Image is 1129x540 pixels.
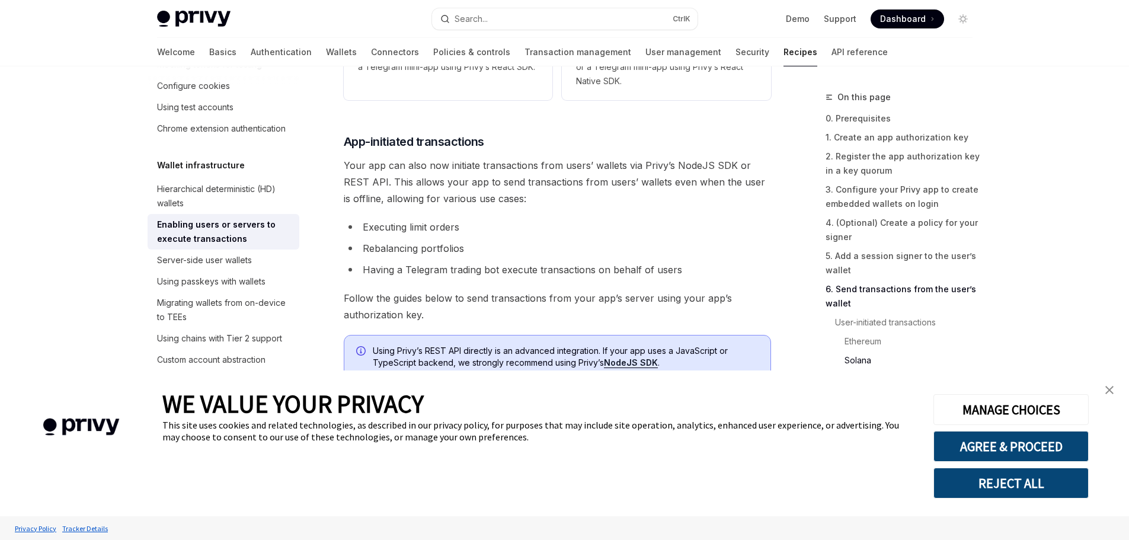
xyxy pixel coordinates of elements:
[871,9,944,28] a: Dashboard
[18,401,145,453] img: company logo
[933,431,1089,462] button: AGREE & PROCEED
[157,296,292,324] div: Migrating wallets from on-device to TEEs
[344,219,771,235] li: Executing limit orders
[826,351,982,370] a: Solana
[148,292,299,328] a: Migrating wallets from on-device to TEEs
[373,345,759,369] span: Using Privy’s REST API directly is an advanced integration. If your app uses a JavaScript or Type...
[433,38,510,66] a: Policies & controls
[826,213,982,247] a: 4. (Optional) Create a policy for your signer
[824,13,856,25] a: Support
[148,75,299,97] a: Configure cookies
[209,38,236,66] a: Basics
[455,12,488,26] div: Search...
[1105,386,1114,394] img: close banner
[826,147,982,180] a: 2. Register the app authorization key in a key quorum
[148,250,299,271] a: Server-side user wallets
[344,157,771,207] span: Your app can also now initiate transactions from users’ wallets via Privy’s NodeJS SDK or REST AP...
[157,274,266,289] div: Using passkeys with wallets
[826,109,982,128] a: 0. Prerequisites
[432,8,698,30] button: Open search
[162,419,916,443] div: This site uses cookies and related technologies, as described in our privacy policy, for purposes...
[826,370,982,389] a: App-initiated transactions
[831,38,888,66] a: API reference
[735,38,769,66] a: Security
[162,388,424,419] span: WE VALUE YOUR PRIVACY
[148,328,299,349] a: Using chains with Tier 2 support
[645,38,721,66] a: User management
[826,180,982,213] a: 3. Configure your Privy app to create embedded wallets on login
[344,290,771,323] span: Follow the guides below to send transactions from your app’s server using your app’s authorizatio...
[157,331,282,346] div: Using chains with Tier 2 support
[826,313,982,332] a: User-initiated transactions
[157,253,252,267] div: Server-side user wallets
[59,518,111,539] a: Tracker Details
[1098,378,1121,402] a: close banner
[157,182,292,210] div: Hierarchical deterministic (HD) wallets
[673,14,690,24] span: Ctrl K
[157,218,292,246] div: Enabling users or servers to execute transactions
[344,240,771,257] li: Rebalancing portfolios
[826,247,982,280] a: 5. Add a session signer to the user’s wallet
[148,214,299,250] a: Enabling users or servers to execute transactions
[826,332,982,351] a: Ethereum
[783,38,817,66] a: Recipes
[880,13,926,25] span: Dashboard
[371,38,419,66] a: Connectors
[837,90,891,104] span: On this page
[148,178,299,214] a: Hierarchical deterministic (HD) wallets
[356,346,368,358] svg: Info
[157,79,230,93] div: Configure cookies
[148,349,299,385] a: Custom account abstraction implementation
[157,122,286,136] div: Chrome extension authentication
[524,38,631,66] a: Transaction management
[157,38,195,66] a: Welcome
[826,128,982,147] a: 1. Create an app authorization key
[326,38,357,66] a: Wallets
[157,100,234,114] div: Using test accounts
[786,13,810,25] a: Demo
[933,394,1089,425] button: MANAGE CHOICES
[344,133,484,150] span: App-initiated transactions
[826,280,982,313] a: 6. Send transactions from the user’s wallet
[344,261,771,278] li: Having a Telegram trading bot execute transactions on behalf of users
[954,9,973,28] button: Toggle dark mode
[157,11,231,27] img: light logo
[157,353,292,381] div: Custom account abstraction implementation
[604,357,658,368] a: NodeJS SDK
[12,518,59,539] a: Privacy Policy
[933,468,1089,499] button: REJECT ALL
[157,158,245,172] h5: Wallet infrastructure
[148,271,299,292] a: Using passkeys with wallets
[576,46,756,88] span: Send Solana transactions from a mobile app or a Telegram mini-app using Privy’s React Native SDK.
[148,118,299,139] a: Chrome extension authentication
[251,38,312,66] a: Authentication
[148,97,299,118] a: Using test accounts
